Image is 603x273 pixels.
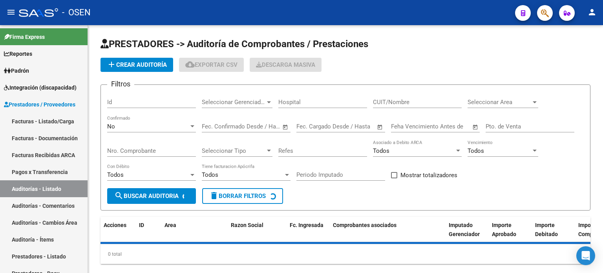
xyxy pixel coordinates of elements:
[333,222,397,228] span: Comprobantes asociados
[185,60,195,69] mat-icon: cloud_download
[468,147,484,154] span: Todos
[449,222,480,237] span: Imputado Gerenciador
[250,58,322,72] button: Descarga Masiva
[492,222,516,237] span: Importe Aprobado
[107,171,124,178] span: Todos
[287,217,330,251] datatable-header-cell: Fc. Ingresada
[256,61,315,68] span: Descarga Masiva
[209,191,219,200] mat-icon: delete
[100,217,136,251] datatable-header-cell: Acciones
[290,222,323,228] span: Fc. Ingresada
[136,217,161,251] datatable-header-cell: ID
[114,191,124,200] mat-icon: search
[107,60,116,69] mat-icon: add
[535,222,558,237] span: Importe Debitado
[231,222,263,228] span: Razon Social
[62,4,91,21] span: - OSEN
[107,188,196,204] button: Buscar Auditoria
[100,244,590,264] div: 0 total
[330,217,446,251] datatable-header-cell: Comprobantes asociados
[185,61,238,68] span: Exportar CSV
[4,83,77,92] span: Integración (discapacidad)
[468,99,531,106] span: Seleccionar Area
[209,192,266,200] span: Borrar Filtros
[329,123,367,130] input: End date
[587,7,597,17] mat-icon: person
[296,123,322,130] input: Start date
[471,123,480,132] button: Open calendar
[202,171,218,178] span: Todos
[532,217,575,251] datatable-header-cell: Importe Debitado
[4,33,45,41] span: Firma Express
[250,58,322,72] app-download-masive: Descarga masiva de comprobantes (adjuntos)
[400,170,457,180] span: Mostrar totalizadores
[6,7,16,17] mat-icon: menu
[104,222,126,228] span: Acciones
[202,99,265,106] span: Seleccionar Gerenciador
[161,217,216,251] datatable-header-cell: Area
[228,217,287,251] datatable-header-cell: Razon Social
[234,123,272,130] input: End date
[179,58,244,72] button: Exportar CSV
[202,188,283,204] button: Borrar Filtros
[4,66,29,75] span: Padrón
[489,217,532,251] datatable-header-cell: Importe Aprobado
[376,123,385,132] button: Open calendar
[4,100,75,109] span: Prestadores / Proveedores
[202,123,227,130] input: Start date
[100,58,173,72] button: Crear Auditoría
[107,61,167,68] span: Crear Auditoría
[281,123,290,132] button: Open calendar
[114,192,179,200] span: Buscar Auditoria
[202,147,265,154] span: Seleccionar Tipo
[4,49,32,58] span: Reportes
[446,217,489,251] datatable-header-cell: Imputado Gerenciador
[107,79,134,90] h3: Filtros
[373,147,389,154] span: Todos
[164,222,176,228] span: Area
[107,123,115,130] span: No
[576,246,595,265] div: Open Intercom Messenger
[100,38,368,49] span: PRESTADORES -> Auditoría de Comprobantes / Prestaciones
[139,222,144,228] span: ID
